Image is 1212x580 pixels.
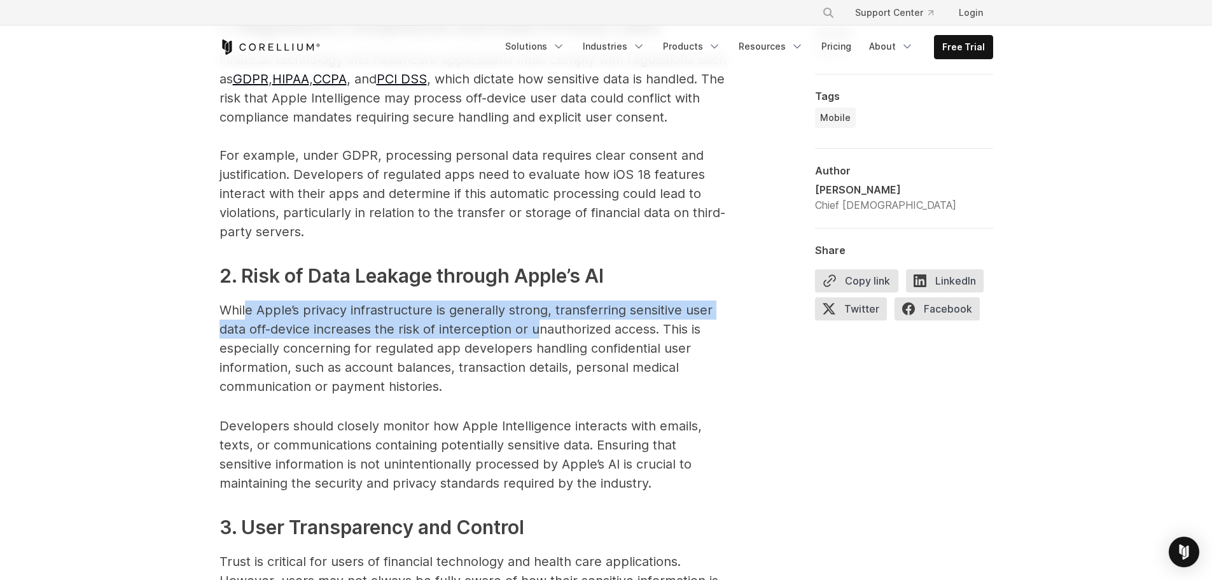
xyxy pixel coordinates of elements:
a: Pricing [814,35,859,58]
span: LinkedIn [906,269,984,292]
div: Share [815,244,993,257]
p: Developers should closely monitor how Apple Intelligence interacts with emails, texts, or communi... [219,416,728,493]
a: PCI DSS [377,71,427,87]
a: HIPAA [272,71,309,87]
a: Twitter [815,297,895,325]
a: GDPR [233,71,268,87]
button: Copy link [815,269,898,292]
a: Mobile [815,108,856,128]
a: Login [949,1,993,24]
a: Solutions [498,35,573,58]
div: Tags [815,90,993,103]
a: Facebook [895,297,987,325]
strong: 2. Risk of Data Leakage through Apple’s AI [219,264,604,287]
div: Author [815,164,993,177]
div: Open Intercom Messenger [1169,537,1199,567]
a: Corellium Home [219,39,321,55]
a: About [861,35,921,58]
p: Financial technology and healthcare applications must comply with regulations such as , , , and ,... [219,50,728,241]
p: While Apple’s privacy infrastructure is generally strong, transferring sensitive user data off-de... [219,301,728,396]
button: Search [817,1,840,24]
span: Twitter [815,297,887,320]
a: CCPA [313,71,347,87]
a: Support Center [845,1,944,24]
strong: 3. User Transparency and Control [219,516,524,539]
div: Navigation Menu [807,1,993,24]
a: Industries [575,35,653,58]
div: [PERSON_NAME] [815,182,956,197]
a: Resources [731,35,811,58]
a: Free Trial [935,36,993,59]
a: Products [655,35,728,58]
span: Facebook [895,297,980,320]
a: LinkedIn [906,269,991,297]
div: Chief [DEMOGRAPHIC_DATA] [815,197,956,213]
div: Navigation Menu [498,35,993,59]
span: Mobile [820,111,851,124]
